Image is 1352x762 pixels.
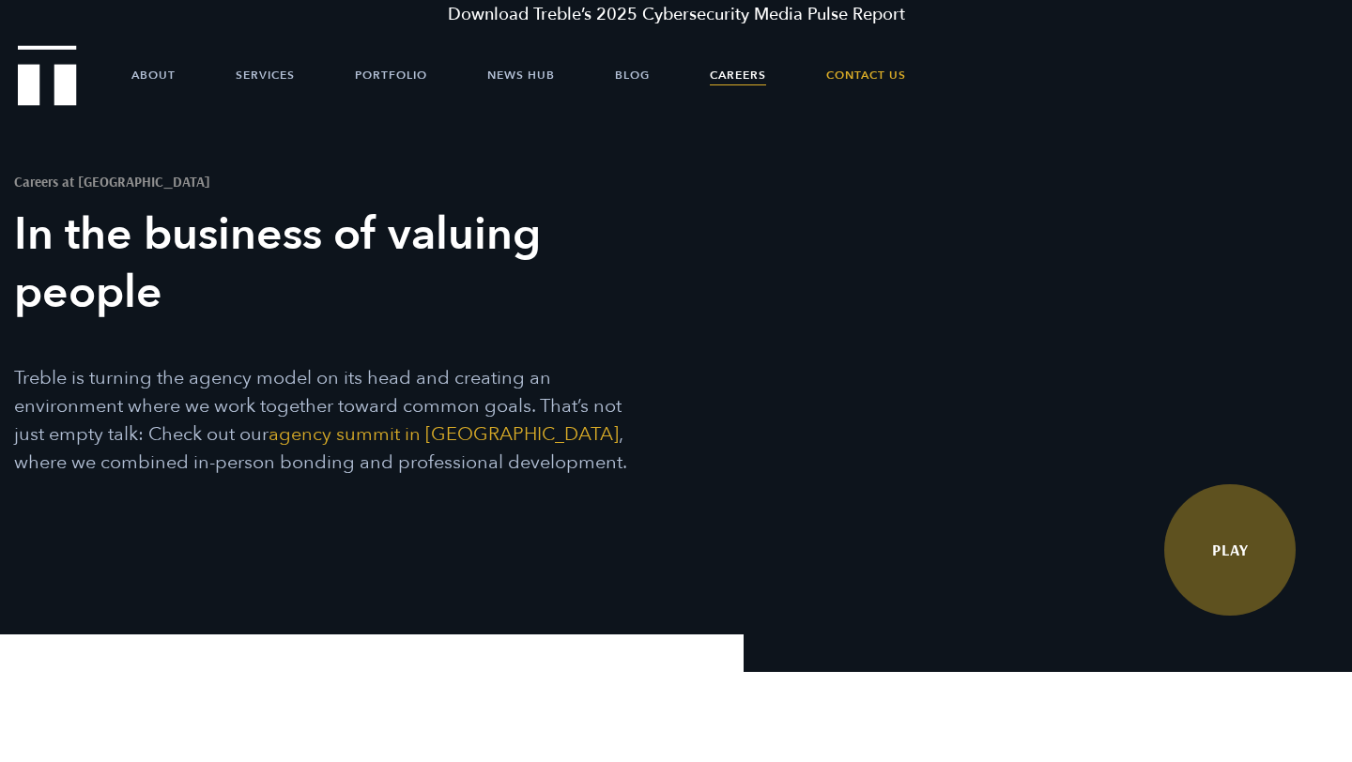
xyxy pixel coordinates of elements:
h1: Careers at [GEOGRAPHIC_DATA] [14,175,643,189]
a: Contact Us [826,47,906,103]
a: Watch Video [1164,484,1296,616]
a: Blog [615,47,650,103]
a: Careers [710,47,766,103]
a: Portfolio [355,47,427,103]
a: About [131,47,176,103]
a: Services [236,47,295,103]
a: News Hub [487,47,555,103]
img: Treble logo [18,45,77,105]
h3: In the business of valuing people [14,206,643,322]
p: Treble is turning the agency model on its head and creating an environment where we work together... [14,364,643,477]
a: Treble Homepage [19,47,75,104]
a: agency summit in [GEOGRAPHIC_DATA] [269,421,619,447]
